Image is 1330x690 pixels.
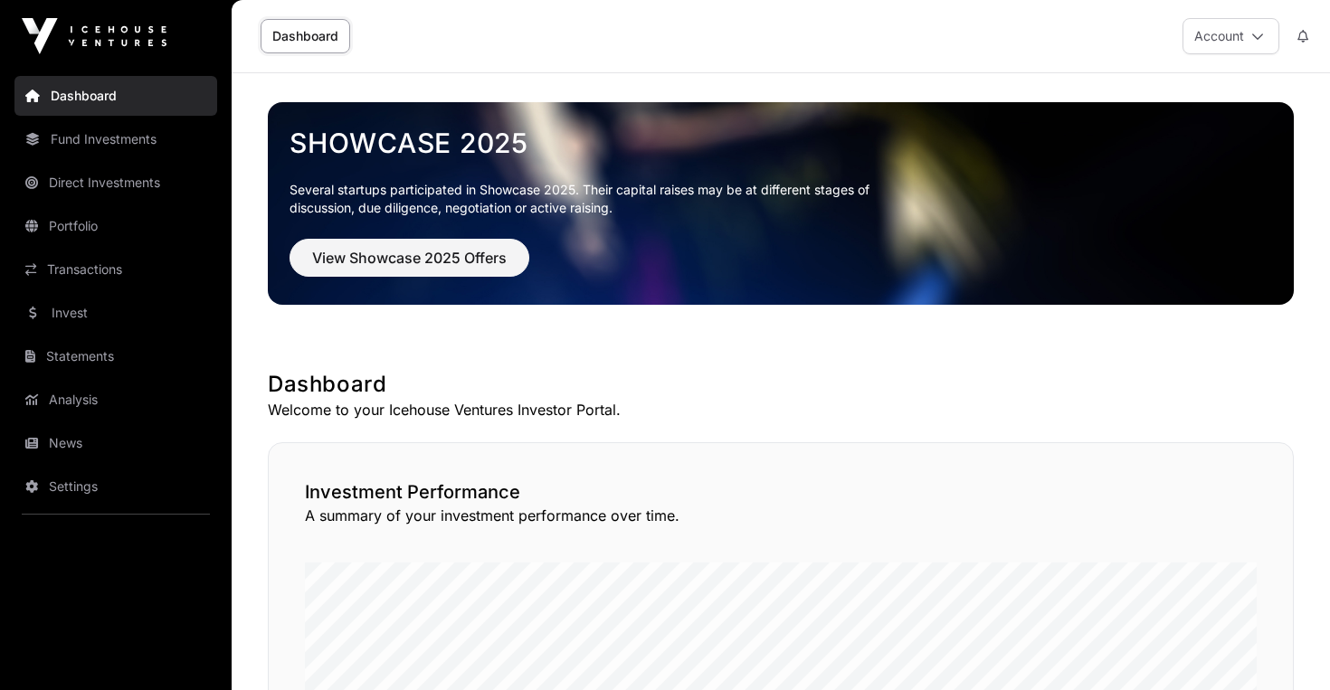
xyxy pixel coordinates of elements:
[305,505,1257,526] p: A summary of your investment performance over time.
[305,479,1257,505] h2: Investment Performance
[312,247,507,269] span: View Showcase 2025 Offers
[14,423,217,463] a: News
[1183,18,1279,54] button: Account
[14,336,217,376] a: Statements
[261,19,350,53] a: Dashboard
[14,76,217,116] a: Dashboard
[14,163,217,203] a: Direct Investments
[1240,603,1330,690] iframe: Chat Widget
[268,399,1294,421] p: Welcome to your Icehouse Ventures Investor Portal.
[14,119,217,159] a: Fund Investments
[14,250,217,289] a: Transactions
[268,370,1294,399] h1: Dashboard
[14,467,217,506] a: Settings
[14,206,217,246] a: Portfolio
[14,380,217,420] a: Analysis
[290,181,898,217] p: Several startups participated in Showcase 2025. Their capital raises may be at different stages o...
[290,239,529,277] button: View Showcase 2025 Offers
[268,102,1294,305] img: Showcase 2025
[290,257,529,275] a: View Showcase 2025 Offers
[14,293,217,333] a: Invest
[22,18,166,54] img: Icehouse Ventures Logo
[290,127,1272,159] a: Showcase 2025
